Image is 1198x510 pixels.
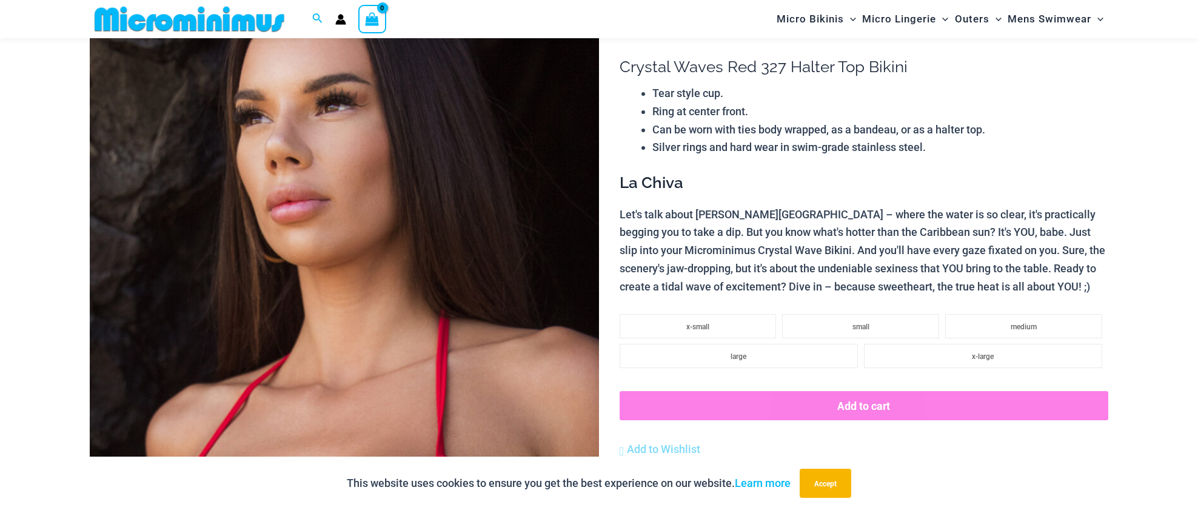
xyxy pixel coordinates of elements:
[864,344,1102,368] li: x-large
[620,314,777,338] li: x-small
[731,352,746,361] span: large
[777,4,844,35] span: Micro Bikinis
[652,138,1108,156] li: Silver rings and hard wear in swim-grade stainless steel.
[686,323,709,331] span: x-small
[620,440,700,458] a: Add to Wishlist
[955,4,989,35] span: Outers
[862,4,936,35] span: Micro Lingerie
[620,391,1108,420] button: Add to cart
[782,314,939,338] li: small
[347,474,791,492] p: This website uses cookies to ensure you get the best experience on our website.
[620,58,1108,76] h1: Crystal Waves Red 327 Halter Top Bikini
[800,469,851,498] button: Accept
[774,4,859,35] a: Micro BikinisMenu ToggleMenu Toggle
[945,314,1102,338] li: medium
[627,443,700,455] span: Add to Wishlist
[772,2,1108,36] nav: Site Navigation
[652,121,1108,139] li: Can be worn with ties body wrapped, as a bandeau, or as a halter top.
[620,206,1108,296] p: Let's talk about [PERSON_NAME][GEOGRAPHIC_DATA] – where the water is so clear, it's practically b...
[358,5,386,33] a: View Shopping Cart, empty
[735,477,791,489] a: Learn more
[844,4,856,35] span: Menu Toggle
[989,4,1002,35] span: Menu Toggle
[620,344,858,368] li: large
[90,5,289,33] img: MM SHOP LOGO FLAT
[972,352,994,361] span: x-large
[1011,323,1037,331] span: medium
[859,4,951,35] a: Micro LingerieMenu ToggleMenu Toggle
[1005,4,1106,35] a: Mens SwimwearMenu ToggleMenu Toggle
[652,84,1108,102] li: Tear style cup.
[1091,4,1103,35] span: Menu Toggle
[936,4,948,35] span: Menu Toggle
[335,14,346,25] a: Account icon link
[652,102,1108,121] li: Ring at center front.
[312,12,323,27] a: Search icon link
[1008,4,1091,35] span: Mens Swimwear
[852,323,869,331] span: small
[952,4,1005,35] a: OutersMenu ToggleMenu Toggle
[620,173,1108,193] h3: La Chiva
